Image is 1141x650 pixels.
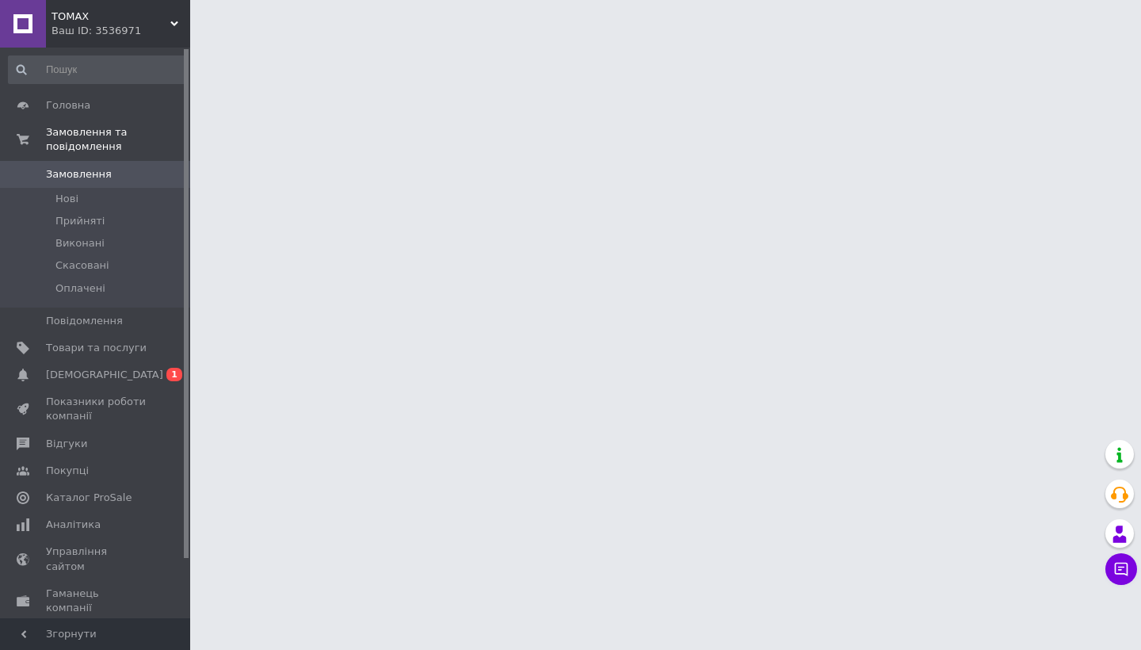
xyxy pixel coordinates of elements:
[55,236,105,250] span: Виконані
[8,55,187,84] input: Пошук
[166,368,182,381] span: 1
[55,214,105,228] span: Прийняті
[46,545,147,573] span: Управління сайтом
[46,98,90,113] span: Головна
[52,24,190,38] div: Ваш ID: 3536971
[46,464,89,478] span: Покупці
[55,258,109,273] span: Скасовані
[46,491,132,505] span: Каталог ProSale
[1105,553,1137,585] button: Чат з покупцем
[55,192,78,206] span: Нові
[55,281,105,296] span: Оплачені
[46,368,163,382] span: [DEMOGRAPHIC_DATA]
[46,395,147,423] span: Показники роботи компанії
[46,437,87,451] span: Відгуки
[52,10,170,24] span: TOMAX
[46,518,101,532] span: Аналітика
[46,167,112,182] span: Замовлення
[46,587,147,615] span: Гаманець компанії
[46,314,123,328] span: Повідомлення
[46,125,190,154] span: Замовлення та повідомлення
[46,341,147,355] span: Товари та послуги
